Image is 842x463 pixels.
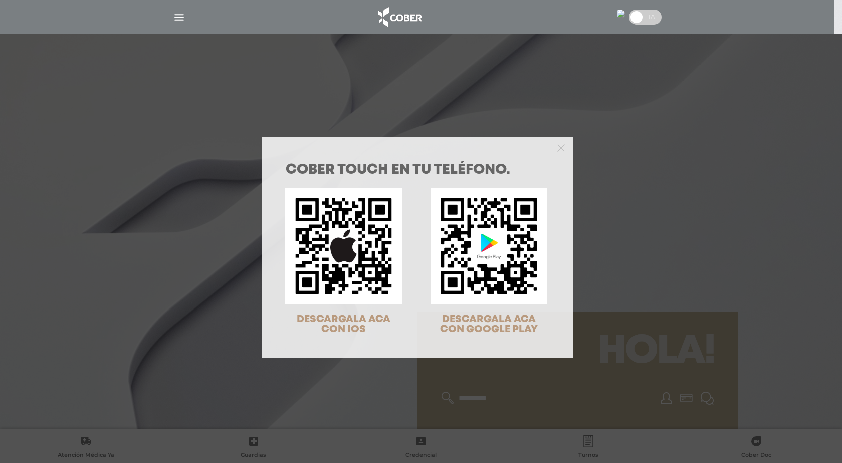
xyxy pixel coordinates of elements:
img: qr-code [431,188,547,304]
span: DESCARGALA ACA CON IOS [297,315,390,334]
button: Close [557,143,565,152]
span: DESCARGALA ACA CON GOOGLE PLAY [440,315,538,334]
img: qr-code [285,188,402,304]
h1: COBER TOUCH en tu teléfono. [286,163,549,177]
